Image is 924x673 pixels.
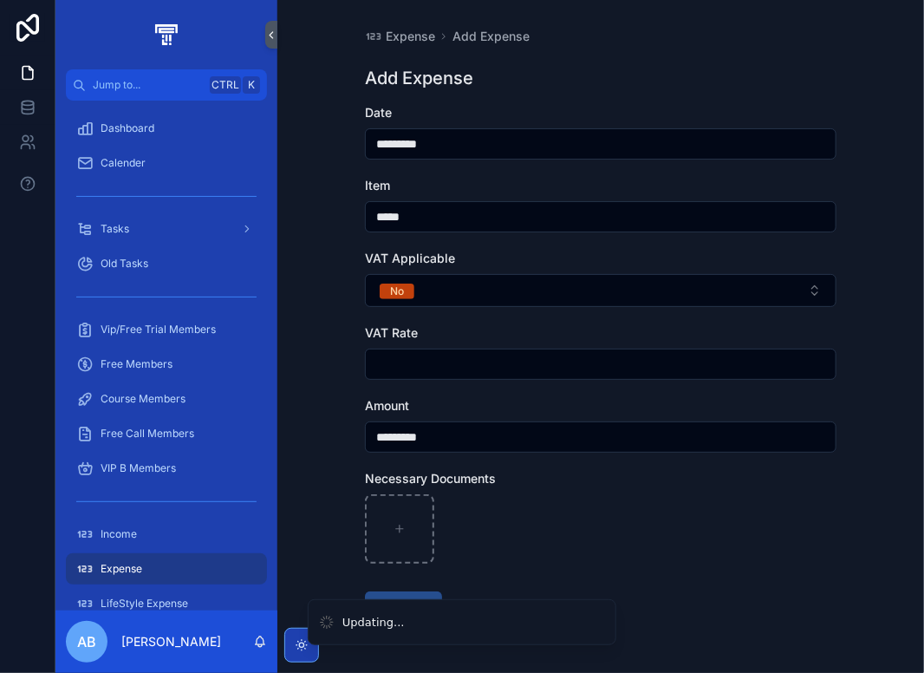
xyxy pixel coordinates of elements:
button: Select Button [365,274,836,307]
div: scrollable content [55,101,277,611]
a: Course Members [66,383,267,415]
span: Amount [365,398,409,413]
a: Income [66,519,267,550]
a: Dashboard [66,113,267,144]
span: Old Tasks [101,257,148,271]
span: K [244,78,258,92]
a: Old Tasks [66,248,267,279]
span: VAT Rate [365,325,418,340]
span: Free Members [101,357,172,371]
span: Course Members [101,392,185,406]
span: AB [77,631,96,652]
img: App logo [152,21,180,49]
a: Calender [66,147,267,179]
span: Ctrl [210,76,241,94]
a: Free Members [66,349,267,380]
span: Date [365,105,392,120]
span: LifeStyle Expense [101,597,188,611]
div: Updating... [342,614,405,631]
span: Expense [101,562,142,576]
p: [PERSON_NAME] [121,633,221,650]
a: Expense [365,28,435,45]
span: Tasks [101,222,129,236]
span: Necessary Documents [365,471,496,486]
span: Expense [386,28,435,45]
a: Expense [66,553,267,585]
span: Vip/Free Trial Members [101,323,216,336]
a: LifeStyle Expense [66,588,267,619]
h1: Add Expense [365,66,473,90]
span: Item [365,178,390,193]
span: VAT Applicable [365,251,455,265]
a: Vip/Free Trial Members [66,314,267,345]
div: No [390,284,404,299]
span: Calender [101,156,146,170]
a: VIP B Members [66,453,267,484]
a: Tasks [66,213,267,245]
a: Add Expense [452,28,530,45]
span: VIP B Members [101,461,176,475]
a: Free Call Members [66,418,267,449]
button: Jump to...CtrlK [66,69,267,101]
span: Jump to... [93,78,203,92]
span: Dashboard [101,121,154,135]
span: Income [101,527,137,541]
span: Free Call Members [101,427,194,441]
